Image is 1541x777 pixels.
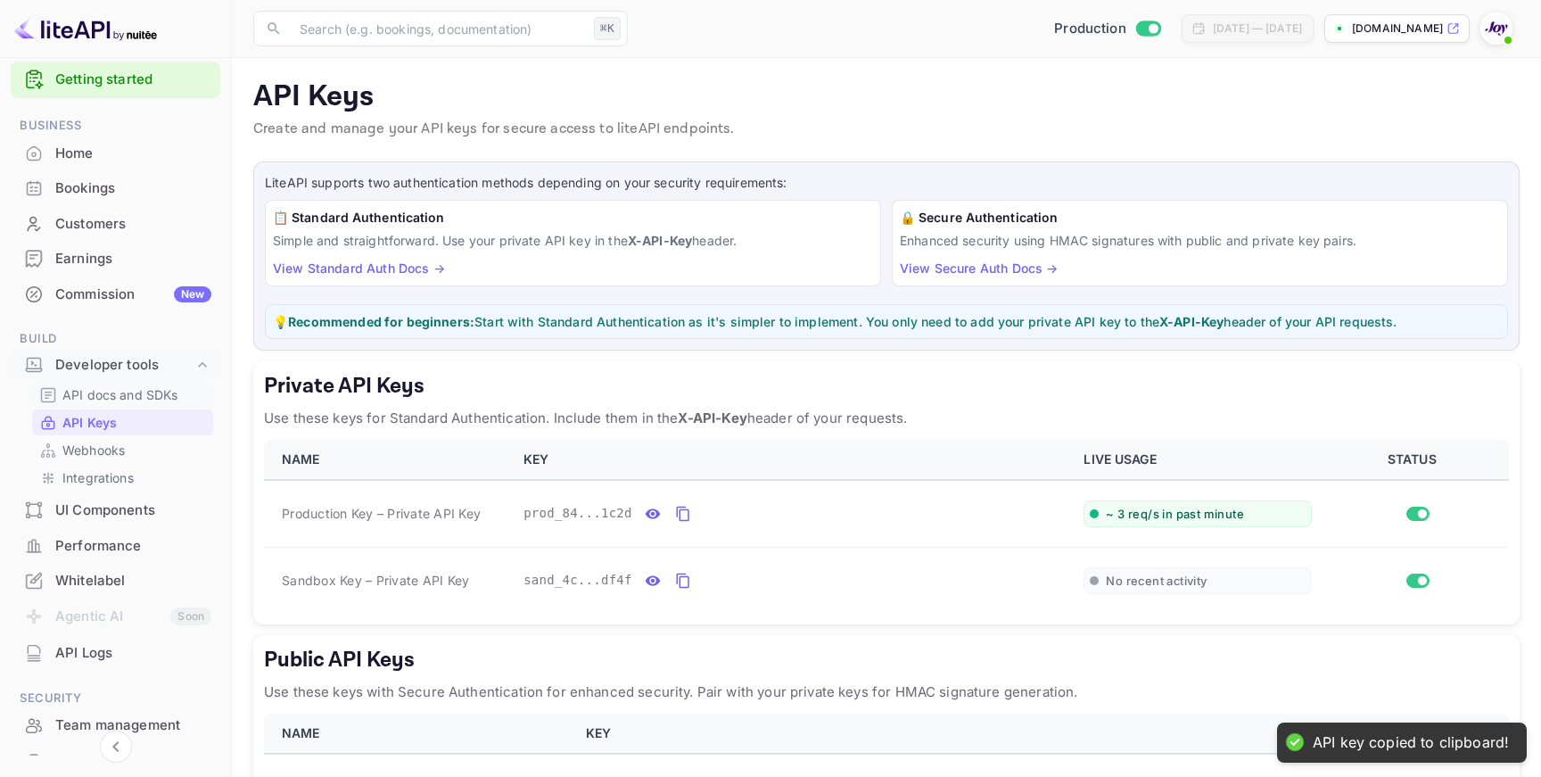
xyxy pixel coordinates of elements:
[900,231,1500,250] p: Enhanced security using HMAC signatures with public and private key pairs.
[11,242,220,275] a: Earnings
[253,79,1520,115] p: API Keys
[11,529,220,562] a: Performance
[264,714,575,754] th: NAME
[900,260,1058,276] a: View Secure Auth Docs →
[1260,714,1509,754] th: STATUS
[55,355,194,376] div: Developer tools
[575,714,1260,754] th: KEY
[55,178,211,199] div: Bookings
[11,277,220,310] a: CommissionNew
[1047,19,1167,39] div: Switch to Sandbox mode
[1482,14,1511,43] img: With Joy
[32,465,213,491] div: Integrations
[273,312,1500,331] p: 💡 Start with Standard Authentication as it's simpler to implement. You only need to add your priv...
[523,571,632,590] span: sand_4c...df4f
[11,689,220,708] span: Security
[11,329,220,349] span: Build
[100,731,132,763] button: Collapse navigation
[11,207,220,240] a: Customers
[55,500,211,521] div: UI Components
[288,314,474,329] strong: Recommended for beginners:
[264,682,1509,703] p: Use these keys with Secure Authentication for enhanced security. Pair with your private keys for ...
[39,468,206,487] a: Integrations
[11,636,220,671] div: API Logs
[14,14,157,43] img: LiteAPI logo
[174,286,211,302] div: New
[513,440,1073,480] th: KEY
[264,440,1509,614] table: private api keys table
[11,171,220,204] a: Bookings
[39,385,206,404] a: API docs and SDKs
[11,708,220,741] a: Team management
[11,636,220,669] a: API Logs
[62,468,134,487] p: Integrations
[628,233,692,248] strong: X-API-Key
[39,413,206,432] a: API Keys
[11,564,220,597] a: Whitelabel
[32,382,213,408] div: API docs and SDKs
[265,173,1508,193] p: LiteAPI supports two authentication methods depending on your security requirements:
[523,504,632,523] span: prod_84...1c2d
[32,409,213,435] div: API Keys
[253,119,1520,140] p: Create and manage your API keys for secure access to liteAPI endpoints.
[273,208,873,227] h6: 📋 Standard Authentication
[289,11,587,46] input: Search (e.g. bookings, documentation)
[55,643,211,664] div: API Logs
[11,136,220,171] div: Home
[11,708,220,743] div: Team management
[594,17,621,40] div: ⌘K
[1313,733,1509,752] div: API key copied to clipboard!
[55,214,211,235] div: Customers
[55,285,211,305] div: Commission
[264,440,513,480] th: NAME
[55,70,211,90] a: Getting started
[1054,19,1126,39] span: Production
[264,372,1509,401] h5: Private API Keys
[678,409,746,426] strong: X-API-Key
[11,62,220,98] div: Getting started
[1073,440,1322,480] th: LIVE USAGE
[55,571,211,591] div: Whitelabel
[11,350,220,381] div: Developer tools
[55,249,211,269] div: Earnings
[11,242,220,277] div: Earnings
[11,116,220,136] span: Business
[11,171,220,206] div: Bookings
[11,529,220,564] div: Performance
[1159,314,1224,329] strong: X-API-Key
[11,277,220,312] div: CommissionNew
[11,136,220,169] a: Home
[55,751,211,772] div: Fraud management
[39,441,206,459] a: Webhooks
[900,208,1500,227] h6: 🔒 Secure Authentication
[1323,440,1509,480] th: STATUS
[11,564,220,599] div: Whitelabel
[273,231,873,250] p: Simple and straightforward. Use your private API key in the header.
[62,413,117,432] p: API Keys
[55,144,211,164] div: Home
[1106,574,1207,589] span: No recent activity
[55,715,211,736] div: Team management
[1213,21,1302,37] div: [DATE] — [DATE]
[282,504,481,523] span: Production Key – Private API Key
[11,744,220,777] a: Fraud management
[62,385,178,404] p: API docs and SDKs
[282,571,469,590] span: Sandbox Key – Private API Key
[11,493,220,526] a: UI Components
[264,646,1509,674] h5: Public API Keys
[62,441,125,459] p: Webhooks
[32,437,213,463] div: Webhooks
[55,536,211,557] div: Performance
[11,207,220,242] div: Customers
[273,260,445,276] a: View Standard Auth Docs →
[11,493,220,528] div: UI Components
[264,408,1509,429] p: Use these keys for Standard Authentication. Include them in the header of your requests.
[1352,21,1443,37] p: [DOMAIN_NAME]
[1106,507,1244,522] span: ~ 3 req/s in past minute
